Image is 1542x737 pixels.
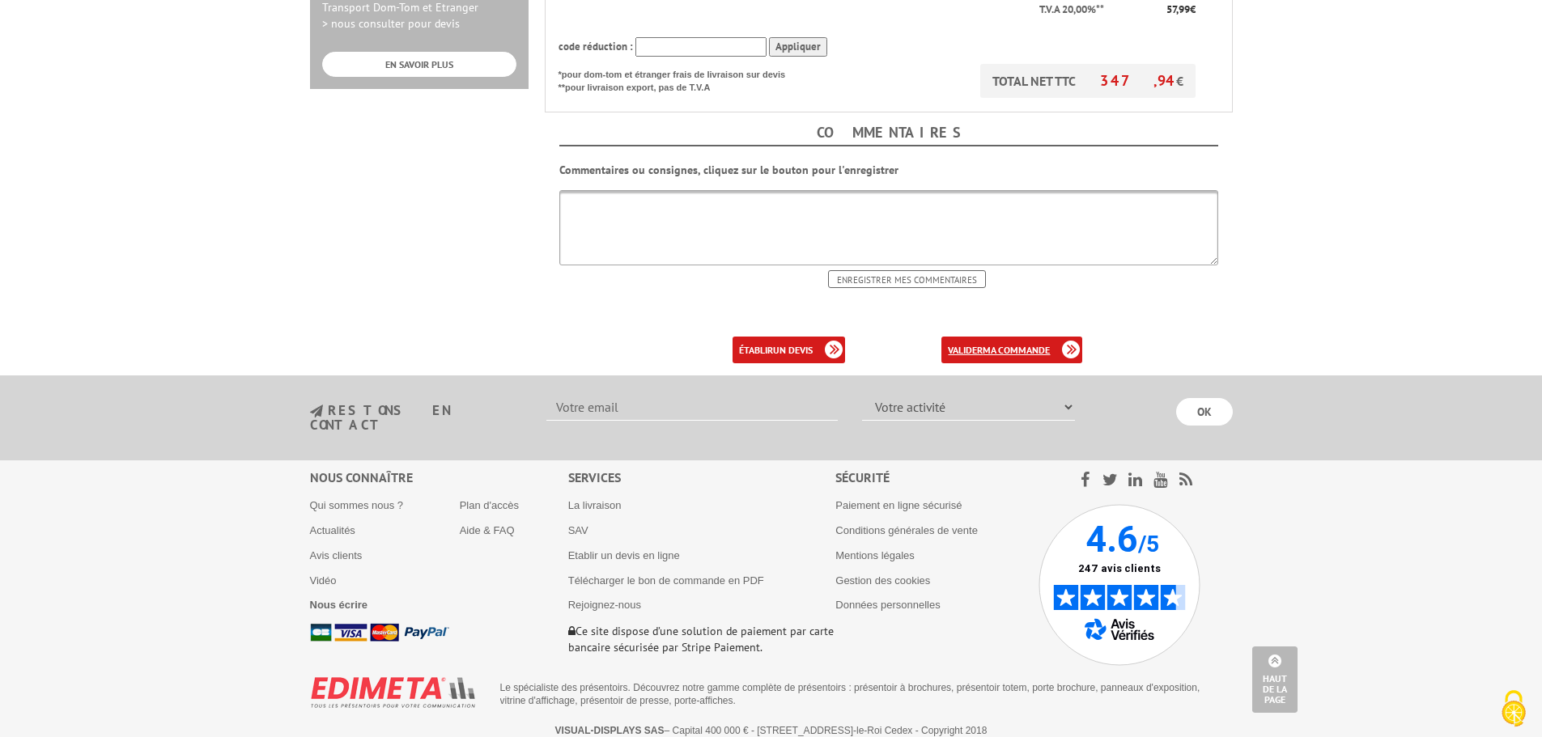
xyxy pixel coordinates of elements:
p: € [1119,2,1196,18]
h3: restons en contact [310,404,523,432]
input: Votre email [546,393,838,421]
a: Qui sommes nous ? [310,499,404,511]
a: Nous écrire [310,599,368,611]
strong: VISUAL-DISPLAYS SAS [555,725,665,736]
b: ma commande [983,344,1050,356]
a: validerma commande [941,337,1082,363]
a: Rejoignez-nous [568,599,641,611]
p: Le spécialiste des présentoirs. Découvrez notre gamme complète de présentoirs : présentoir à broc... [500,681,1221,707]
b: Commentaires ou consignes, cliquez sur le bouton pour l'enregistrer [559,163,898,177]
p: TOTAL NET TTC € [980,64,1196,98]
a: établirun devis [733,337,845,363]
a: Avis clients [310,549,363,561]
p: – Capital 400 000 € - [STREET_ADDRESS]-le-Roi Cedex - Copyright 2018 [325,725,1218,736]
a: Gestion des cookies [835,574,930,587]
span: 57,99 [1166,2,1190,16]
a: Vidéo [310,574,337,587]
a: EN SAVOIR PLUS [322,52,516,77]
a: Haut de la page [1252,646,1298,713]
img: Cookies (fenêtre modale) [1493,688,1534,729]
div: Sécurité [835,468,1039,487]
a: Etablir un devis en ligne [568,549,680,561]
div: Services [568,468,836,487]
a: Actualités [310,524,355,536]
input: OK [1176,398,1233,426]
span: code réduction : [559,40,633,53]
a: Conditions générales de vente [835,524,978,536]
a: SAV [568,524,588,536]
h4: Commentaires [559,121,1218,146]
a: Plan d'accès [460,499,519,511]
p: *pour dom-tom et étranger frais de livraison sur devis **pour livraison export, pas de T.V.A [559,64,801,94]
a: Paiement en ligne sécurisé [835,499,962,511]
b: un devis [773,344,813,356]
div: Nous connaître [310,468,568,487]
input: Appliquer [769,37,827,57]
img: newsletter.jpg [310,405,323,418]
button: Cookies (fenêtre modale) [1485,682,1542,737]
p: T.V.A 20,00%** [559,2,1105,18]
a: Données personnelles [835,599,940,611]
span: 347,94 [1100,71,1176,90]
input: Enregistrer mes commentaires [828,270,986,288]
a: Télécharger le bon de commande en PDF [568,574,764,587]
span: > nous consulter pour devis [322,16,460,31]
img: Avis Vérifiés - 4.6 sur 5 - 247 avis clients [1039,504,1200,666]
p: Ce site dispose d’une solution de paiement par carte bancaire sécurisée par Stripe Paiement. [568,623,836,655]
a: Mentions légales [835,549,915,561]
a: Aide & FAQ [460,524,515,536]
a: La livraison [568,499,622,511]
